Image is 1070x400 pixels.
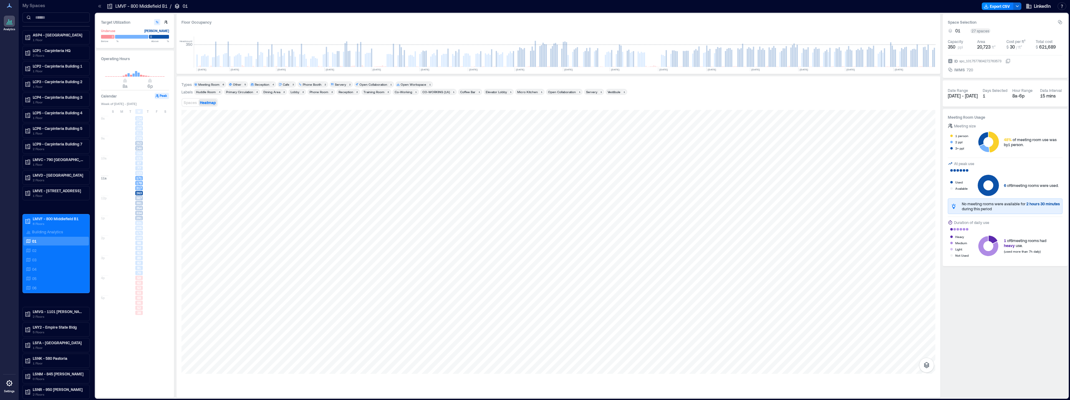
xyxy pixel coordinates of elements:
[469,68,478,71] text: [DATE]
[33,376,85,381] p: 0 Floors
[1034,3,1051,9] span: LinkedIn
[136,116,142,121] span: 124
[33,53,85,58] p: 2 Floors
[137,276,141,280] span: 59
[1004,238,1006,243] span: 1
[137,291,141,295] span: 63
[1036,45,1038,49] span: $
[33,173,85,178] p: LMVD - [GEOGRAPHIC_DATA]
[959,58,1002,64] div: spc_1017577804272763573
[221,83,225,86] div: 6
[120,109,123,114] span: M
[123,83,128,89] span: 8a
[101,136,105,140] span: 9a
[303,82,321,87] div: Phone Booth
[846,68,855,71] text: [DATE]
[339,90,353,94] div: Reception
[948,44,955,50] span: 350
[1005,59,1010,64] button: IDspc_1017577804272763573
[977,44,990,50] span: 20,723
[137,311,141,315] span: 38
[33,216,85,221] p: LMVF - 800 Middlefield B1
[136,141,142,145] span: 252
[33,110,85,115] p: LCP5 - Carpinteria Building 4
[155,93,169,99] button: Peak
[33,141,85,146] p: LCP9 - Carpinteria Building 7
[2,376,17,395] a: Settings
[33,115,85,120] p: 1 Floor
[1004,183,1006,188] span: 6
[1012,88,1033,93] div: Hour Range
[958,45,963,50] span: ppl
[137,166,141,170] span: 77
[428,83,432,86] div: 1
[198,82,219,87] div: Meeting Room
[586,90,597,94] div: Servery
[255,82,269,87] div: Reception
[955,133,968,139] div: 1 person
[509,90,513,94] div: 1
[1004,250,1041,253] span: (used more than 7h daily)
[136,201,142,205] span: 391
[1016,45,1022,49] span: / ft²
[101,236,105,240] span: 2p
[136,196,142,200] span: 387
[32,229,63,234] p: Building Analytics
[452,90,455,94] div: 1
[147,83,153,89] span: 6p
[32,276,36,281] p: 05
[955,139,962,145] div: 2 ppl
[33,79,85,84] p: LCP3 - Carpinteria Building 2
[151,39,169,43] span: Above %
[1004,137,1063,147] div: of meeting room use was by 1 person .
[101,256,105,260] span: 3p
[1004,183,1059,188] div: of 6 meeting rooms were used.
[992,45,995,49] span: ft²
[33,162,85,167] p: 1 Floor
[137,251,141,255] span: 92
[33,356,85,361] p: LSNK - 580 Pastoria
[32,248,36,253] p: 02
[948,114,1063,120] h3: Meeting Room Usage
[200,100,216,105] span: Heatmap
[196,90,216,94] div: Huddle Room
[283,82,289,87] div: Cafe
[954,67,965,73] span: IWMS
[1036,39,1053,44] div: Total cost
[33,193,85,198] p: 1 Floor
[486,90,507,94] div: Elevator Lobby
[199,99,217,106] button: Heatmap
[948,88,968,93] div: Date Range
[948,93,978,98] span: [DATE] - [DATE]
[32,267,36,272] p: 04
[954,160,974,167] div: At peak use
[181,82,192,87] div: Types
[137,306,141,310] span: 52
[137,286,141,290] span: 53
[1039,44,1056,50] span: 621,689
[129,109,131,114] span: T
[170,3,171,9] p: /
[955,179,963,185] div: Used
[184,100,197,105] span: Spaces
[335,82,346,87] div: Servery
[101,276,105,280] span: 4p
[955,246,962,252] div: Light
[33,361,85,366] p: 1 Floor
[101,216,105,220] span: 1p
[962,201,1060,211] div: No meeting rooms were available for during this period
[137,261,141,265] span: 82
[326,68,334,71] text: [DATE]
[198,68,206,71] text: [DATE]
[136,131,142,136] span: 211
[659,68,668,71] text: [DATE]
[282,90,286,94] div: 2
[516,68,524,71] text: [DATE]
[144,28,169,34] div: [PERSON_NAME]
[982,2,1014,10] button: Export CSV
[32,239,36,244] p: 01
[33,325,85,330] p: LNY2 - Empire State Bldg
[243,83,247,86] div: 5
[1024,1,1053,11] button: LinkedIn
[966,67,974,73] div: 720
